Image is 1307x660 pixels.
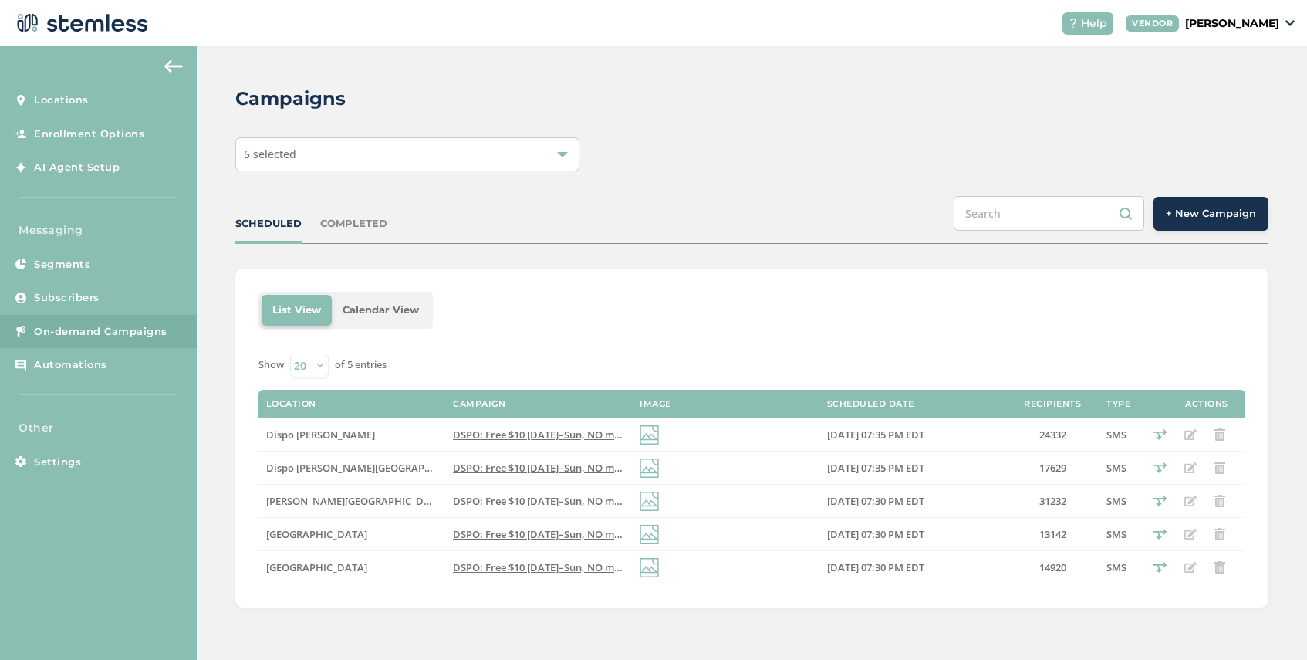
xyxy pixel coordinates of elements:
[1081,15,1107,32] span: Help
[34,324,167,340] span: On-demand Campaigns
[34,455,81,470] span: Settings
[1185,15,1279,32] p: [PERSON_NAME]
[262,295,332,326] li: List View
[266,527,367,541] span: [GEOGRAPHIC_DATA]
[266,495,437,508] label: Dispo Hazel Park
[320,216,387,232] div: COMPLETED
[827,399,914,409] label: Scheduled Date
[1106,428,1126,442] span: SMS
[1230,586,1307,660] iframe: Chat Widget
[34,257,90,272] span: Segments
[640,492,659,511] img: icon-img-d887fa0c.svg
[954,196,1144,231] input: Search
[453,462,624,475] label: DSPO: Free $10 this Fri–Sun, NO minimum! Plus, score massive savings on top brands all weekend lo...
[1014,495,1091,508] label: 31232
[235,85,346,113] h2: Campaigns
[1024,399,1081,409] label: Recipients
[827,461,924,475] span: [DATE] 07:35 PM EDT
[1014,561,1091,574] label: 14920
[1014,462,1091,475] label: 17629
[266,428,437,442] label: Dispo Romeo
[1106,495,1137,508] label: SMS
[266,528,437,541] label: Dispo Bay City North
[1039,560,1066,574] span: 14920
[266,399,316,409] label: Location
[827,428,998,442] label: 09/04/2025 07:35 PM EDT
[827,560,924,574] span: [DATE] 07:30 PM EDT
[827,495,998,508] label: 09/04/2025 07:30 PM EDT
[266,428,375,442] span: Dispo [PERSON_NAME]
[453,528,624,541] label: DSPO: Free $10 this Fri–Sun, NO minimum! Plus, score massive savings on top brands all weekend lo...
[266,561,437,574] label: Dispo Bay City South
[266,494,446,508] span: [PERSON_NAME][GEOGRAPHIC_DATA]
[1106,428,1137,442] label: SMS
[1014,528,1091,541] label: 13142
[244,147,296,161] span: 5 selected
[34,93,89,108] span: Locations
[453,494,1038,508] span: DSPO: Free $10 [DATE]–Sun, NO minimum! Plus, score massive savings on top brands all weekend long...
[335,357,387,373] label: of 5 entries
[1106,462,1137,475] label: SMS
[164,60,183,73] img: icon-arrow-back-accent-c549486e.svg
[453,428,1038,442] span: DSPO: Free $10 [DATE]–Sun, NO minimum! Plus, score massive savings on top brands all weekend long...
[827,462,998,475] label: 09/04/2025 07:35 PM EDT
[12,8,148,39] img: logo-dark-0685b13c.svg
[34,357,107,373] span: Automations
[453,527,1038,541] span: DSPO: Free $10 [DATE]–Sun, NO minimum! Plus, score massive savings on top brands all weekend long...
[34,127,144,142] span: Enrollment Options
[1106,528,1137,541] label: SMS
[453,561,624,574] label: DSPO: Free $10 this Fri–Sun, NO minimum! Plus, score massive savings on top brands all weekend lo...
[827,527,924,541] span: [DATE] 07:30 PM EDT
[453,399,505,409] label: Campaign
[453,560,1038,574] span: DSPO: Free $10 [DATE]–Sun, NO minimum! Plus, score massive savings on top brands all weekend long...
[1039,527,1066,541] span: 13142
[1166,206,1256,222] span: + New Campaign
[827,528,998,541] label: 09/04/2025 07:30 PM EDT
[1039,494,1066,508] span: 31232
[332,295,430,326] li: Calendar View
[640,399,671,409] label: Image
[640,558,659,577] img: icon-img-d887fa0c.svg
[266,461,476,475] span: Dispo [PERSON_NAME][GEOGRAPHIC_DATA]
[34,290,100,306] span: Subscribers
[453,495,624,508] label: DSPO: Free $10 this Fri–Sun, NO minimum! Plus, score massive savings on top brands all weekend lo...
[235,216,302,232] div: SCHEDULED
[827,494,924,508] span: [DATE] 07:30 PM EDT
[453,428,624,442] label: DSPO: Free $10 this Fri–Sun, NO minimum! Plus, score massive savings on top brands all weekend lo...
[1106,561,1137,574] label: SMS
[1014,428,1091,442] label: 24332
[1106,399,1130,409] label: Type
[640,459,659,478] img: icon-img-d887fa0c.svg
[266,462,437,475] label: Dispo Whitmore Lake
[1168,390,1245,419] th: Actions
[453,461,1038,475] span: DSPO: Free $10 [DATE]–Sun, NO minimum! Plus, score massive savings on top brands all weekend long...
[266,560,367,574] span: [GEOGRAPHIC_DATA]
[827,428,924,442] span: [DATE] 07:35 PM EDT
[258,357,284,373] label: Show
[1285,20,1295,26] img: icon_down-arrow-small-66adaf34.svg
[827,561,998,574] label: 09/04/2025 07:30 PM EDT
[1106,560,1126,574] span: SMS
[1126,15,1179,32] div: VENDOR
[1039,461,1066,475] span: 17629
[1039,428,1066,442] span: 24332
[1069,19,1078,28] img: icon-help-white-03924b79.svg
[1106,494,1126,508] span: SMS
[640,425,659,445] img: icon-img-d887fa0c.svg
[1153,197,1268,231] button: + New Campaign
[34,160,120,175] span: AI Agent Setup
[640,525,659,544] img: icon-img-d887fa0c.svg
[1106,527,1126,541] span: SMS
[1106,461,1126,475] span: SMS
